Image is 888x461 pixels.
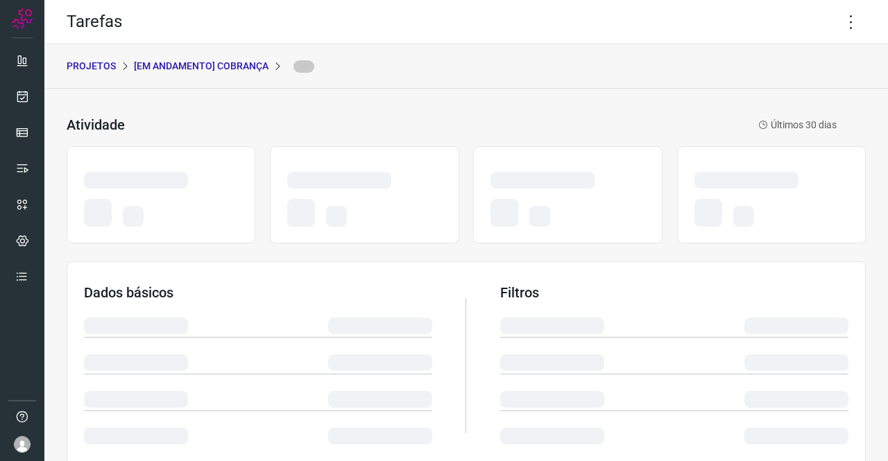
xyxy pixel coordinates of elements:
h3: Filtros [500,284,848,301]
h2: Tarefas [67,12,122,32]
p: [Em andamento] COBRANÇA [134,59,268,73]
h3: Atividade [67,116,125,133]
p: PROJETOS [67,59,116,73]
img: avatar-user-boy.jpg [14,436,31,453]
img: Logo [12,8,33,29]
h3: Dados básicos [84,284,432,301]
p: Últimos 30 dias [758,118,837,132]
